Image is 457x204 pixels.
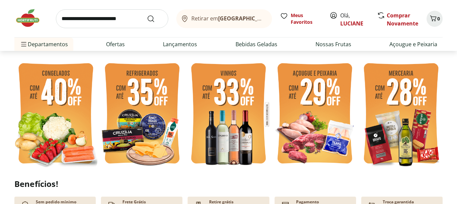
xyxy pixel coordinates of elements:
button: Carrinho [427,11,443,27]
img: vinho [187,59,270,170]
a: Nossas Frutas [315,40,351,48]
a: Lançamentos [163,40,197,48]
img: açougue [273,59,356,170]
span: Meus Favoritos [291,12,322,25]
a: Bebidas Geladas [236,40,277,48]
span: Retirar em [191,15,265,21]
a: Meus Favoritos [280,12,322,25]
a: Ofertas [106,40,125,48]
input: search [56,9,168,28]
img: feira [14,59,97,170]
a: Comprar Novamente [387,12,418,27]
button: Menu [20,36,28,52]
span: Olá, [340,11,370,27]
span: 0 [437,15,440,22]
b: [GEOGRAPHIC_DATA]/[GEOGRAPHIC_DATA] [218,15,331,22]
h2: Benefícios! [14,179,443,189]
img: mercearia [360,59,443,170]
img: Hortifruti [14,8,48,28]
img: refrigerados [101,59,184,170]
span: Departamentos [20,36,68,52]
button: Retirar em[GEOGRAPHIC_DATA]/[GEOGRAPHIC_DATA] [176,9,272,28]
button: Submit Search [147,15,163,23]
a: LUCIANE [340,20,363,27]
a: Açougue e Peixaria [389,40,437,48]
